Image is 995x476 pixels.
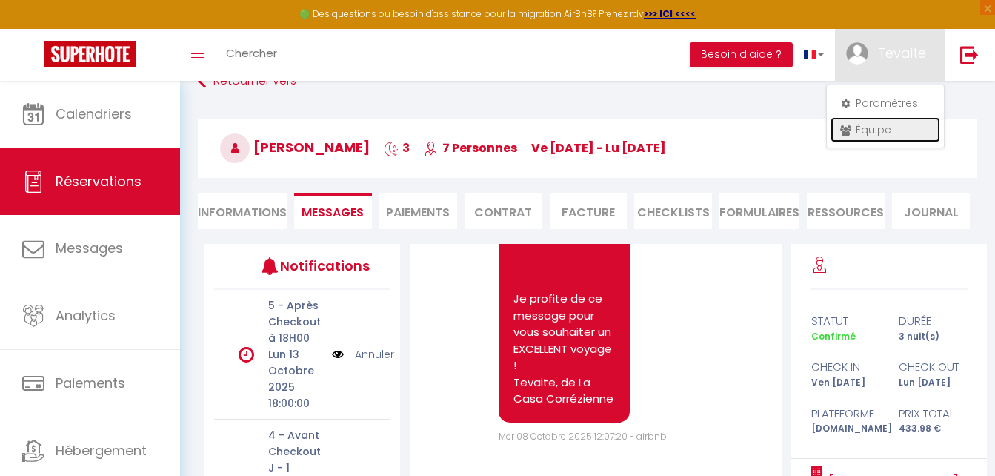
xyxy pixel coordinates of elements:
a: >>> ICI <<<< [644,7,696,20]
button: Besoin d'aide ? [690,42,793,67]
div: durée [889,312,977,330]
img: Super Booking [44,41,136,67]
li: Paiements [379,193,457,229]
li: Informations [198,193,287,229]
span: Confirmé [811,330,856,343]
h3: Notifications [280,249,353,282]
span: Analytics [56,306,116,325]
div: Ven [DATE] [801,376,889,390]
p: Lun 13 Octobre 2025 18:00:00 [268,346,322,411]
li: Journal [892,193,970,229]
img: logout [960,45,979,64]
span: [PERSON_NAME] [220,138,370,156]
p: 5 - Après Checkout à 18H00 [268,297,322,346]
div: Prix total [889,405,977,423]
span: Mer 08 Octobre 2025 12:07:20 - airbnb [499,430,667,443]
a: ... Tevaite [835,29,945,81]
div: [DOMAIN_NAME] [801,422,889,436]
span: Chercher [226,45,277,61]
span: Tevaite [878,44,926,62]
li: Contrat [465,193,542,229]
li: CHECKLISTS [634,193,712,229]
span: Paiements [56,374,125,392]
img: ... [846,42,868,65]
li: Facture [550,193,628,229]
div: check in [801,358,889,376]
p: 4 - Avant Checkout J - 1 [268,427,322,476]
div: check out [889,358,977,376]
img: NO IMAGE [332,346,344,363]
span: ve [DATE] - lu [DATE] [531,139,666,156]
span: 3 [384,139,410,156]
a: Équipe [831,117,940,142]
span: Calendriers [56,105,132,123]
span: 7 Personnes [424,139,517,156]
span: Messages [56,239,123,257]
li: Ressources [807,193,885,229]
div: Lun [DATE] [889,376,977,390]
a: Annuler [355,346,394,363]
span: Messages [302,204,364,221]
div: Plateforme [801,405,889,423]
div: statut [801,312,889,330]
a: Chercher [215,29,288,81]
span: Réservations [56,172,142,191]
li: FORMULAIRES [719,193,799,229]
div: 433.98 € [889,422,977,436]
a: Paramètres [831,90,940,116]
span: Hébergement [56,441,147,460]
a: Retourner vers [198,68,977,95]
div: 3 nuit(s) [889,330,977,344]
